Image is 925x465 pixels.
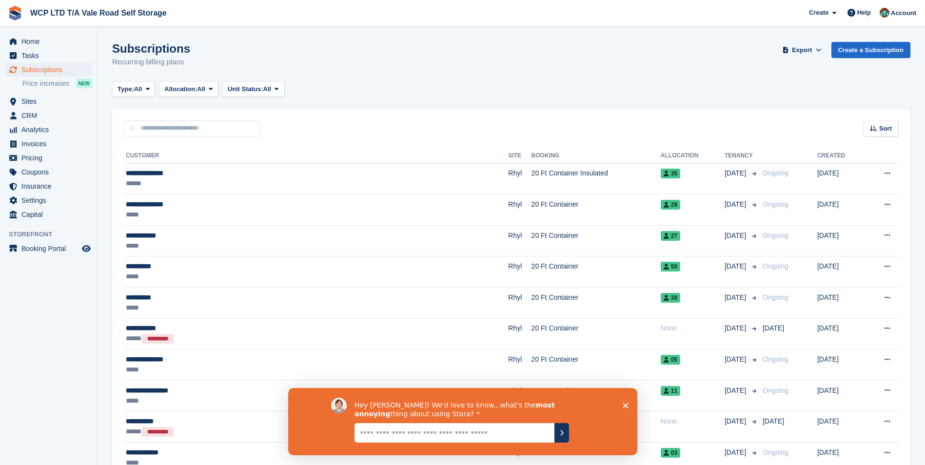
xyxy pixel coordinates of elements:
span: 05 [661,355,680,365]
span: Create [809,8,828,18]
span: Help [857,8,871,18]
span: All [197,84,205,94]
td: [DATE] [817,225,864,256]
td: Rhyl [508,349,531,381]
a: Price increases NEW [22,78,92,89]
td: [DATE] [817,349,864,381]
td: 20 Ft Container [531,288,661,319]
span: [DATE] [725,354,748,365]
span: Ongoing [763,293,788,301]
th: Allocation [661,148,725,164]
a: menu [5,63,92,77]
td: 20 Ft Container [531,380,661,411]
span: Unit Status: [228,84,263,94]
span: Export [792,45,812,55]
span: [DATE] [725,447,748,458]
span: Settings [21,194,80,207]
h1: Subscriptions [112,42,190,55]
span: Home [21,35,80,48]
span: Sort [879,124,892,134]
th: Created [817,148,864,164]
td: Rhyl [508,194,531,226]
span: [DATE] [725,199,748,210]
td: Rhyl [508,225,531,256]
a: menu [5,208,92,221]
td: 20 Ft Container Insulated [531,163,661,194]
span: Ongoing [763,448,788,456]
td: Rhyl [508,380,531,411]
a: menu [5,137,92,151]
a: WCP LTD T/A Vale Road Self Storage [26,5,171,21]
span: [DATE] [725,231,748,241]
span: 27 [661,231,680,241]
button: Type: All [112,81,155,97]
span: Ongoing [763,262,788,270]
span: 50 [661,262,680,271]
td: 20 Ft Container [531,256,661,288]
a: menu [5,151,92,165]
img: stora-icon-8386f47178a22dfd0bd8f6a31ec36ba5ce8667c1dd55bd0f319d3a0aa187defe.svg [8,6,22,20]
th: Site [508,148,531,164]
div: None [661,323,725,333]
td: 20 Ft Container [531,349,661,381]
td: 20 Ft Container [531,194,661,226]
th: Tenancy [725,148,759,164]
td: [DATE] [817,288,864,319]
span: [DATE] [725,416,748,426]
span: Tasks [21,49,80,62]
td: [DATE] [817,194,864,226]
span: 38 [661,293,680,303]
td: [DATE] [817,411,864,443]
a: menu [5,242,92,255]
a: menu [5,95,92,108]
a: menu [5,123,92,136]
a: menu [5,49,92,62]
td: [DATE] [817,380,864,411]
span: [DATE] [763,324,784,332]
span: Ongoing [763,232,788,239]
span: Analytics [21,123,80,136]
button: Unit Status: All [222,81,284,97]
span: Coupons [21,165,80,179]
span: 35 [661,169,680,178]
span: All [263,84,272,94]
span: Ongoing [763,169,788,177]
span: Subscriptions [21,63,80,77]
span: [DATE] [725,168,748,178]
span: All [134,84,142,94]
span: Booking Portal [21,242,80,255]
a: menu [5,35,92,48]
span: Ongoing [763,200,788,208]
span: Pricing [21,151,80,165]
span: 11 [661,386,680,396]
img: Kirsty williams [880,8,889,18]
span: Storefront [9,230,97,239]
a: Preview store [80,243,92,254]
div: None [661,416,725,426]
span: [DATE] [763,417,784,425]
td: Rhyl [508,288,531,319]
iframe: Survey by David from Stora [288,388,637,455]
button: Export [781,42,824,58]
p: Recurring billing plans [112,57,190,68]
span: Capital [21,208,80,221]
td: Rhyl [508,256,531,288]
span: Ongoing [763,387,788,394]
th: Booking [531,148,661,164]
a: menu [5,109,92,122]
a: Create a Subscription [831,42,910,58]
span: [DATE] [725,261,748,271]
td: [DATE] [817,256,864,288]
span: 29 [661,200,680,210]
span: Insurance [21,179,80,193]
td: [DATE] [817,163,864,194]
td: [DATE] [817,318,864,349]
span: Ongoing [763,355,788,363]
td: Rhyl [508,318,531,349]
